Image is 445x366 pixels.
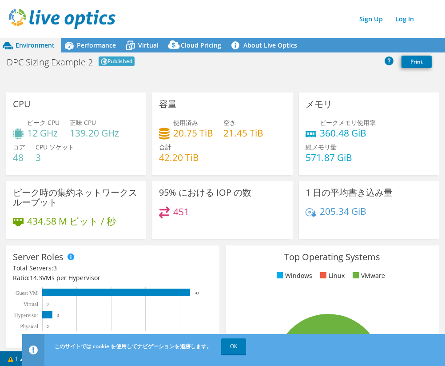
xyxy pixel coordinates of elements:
[13,252,64,262] h3: Server Roles
[16,41,55,49] span: Environment
[306,99,332,109] h3: メモリ
[195,291,199,295] text: 43
[13,143,25,151] span: コア
[350,271,385,281] li: VMware
[159,188,251,197] h3: 95% における IOP の数
[13,99,31,109] h3: CPU
[30,273,42,282] span: 14.3
[306,143,337,151] span: 総メモリ量
[355,12,387,25] a: Sign Up
[221,338,246,354] a: OK
[173,118,198,127] span: 使用済み
[159,99,177,109] h3: 容量
[138,41,159,49] span: Virtual
[274,271,312,281] li: Windows
[36,143,74,151] span: CPU ソケット
[391,12,418,25] a: Log In
[228,38,304,52] a: About Live Optics
[320,118,376,127] span: ピークメモリ使用率
[320,128,376,138] h4: 360.48 GiB
[223,118,236,127] span: 空き
[7,58,93,67] h1: DPC Sizing Example 2
[99,56,135,66] span: Published
[13,188,139,207] h3: ピーク時の集約ネットワークスループット
[36,153,74,162] h4: 3
[47,302,49,306] text: 0
[13,263,113,273] div: Total Servers:
[16,290,38,296] text: Guest VM
[232,252,432,262] h3: Top Operating Systems
[77,41,116,49] span: Performance
[57,313,59,318] text: 3
[14,312,38,318] text: Hypervisor
[9,9,115,29] img: live_optics_svg.svg
[181,41,221,49] span: Cloud Pricing
[173,128,213,138] h4: 20.75 TiB
[159,153,199,162] h4: 42.20 TiB
[306,153,352,162] h4: 571.87 GiB
[54,342,212,350] span: このサイトでは cookie を使用してナビゲーションを追跡します。
[2,353,29,364] a: 1
[20,323,38,330] text: Physical
[320,206,366,216] h4: 205.34 GiB
[173,207,189,217] h4: 451
[223,128,263,138] h4: 21.45 TiB
[27,118,60,127] span: ピーク CPU
[401,56,432,68] a: Print
[70,118,96,127] span: 正味 CPU
[53,264,57,272] span: 3
[159,143,171,151] span: 合計
[318,271,345,281] li: Linux
[13,153,25,162] h4: 48
[27,128,60,138] h4: 12 GHz
[24,301,39,307] text: Virtual
[13,273,213,283] div: Ratio: VMs per Hypervisor
[306,188,393,197] h3: 1 日の平均書き込み量
[70,128,119,138] h4: 139.20 GHz
[27,216,116,226] h4: 434.58 M ビット / 秒
[47,324,49,329] text: 0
